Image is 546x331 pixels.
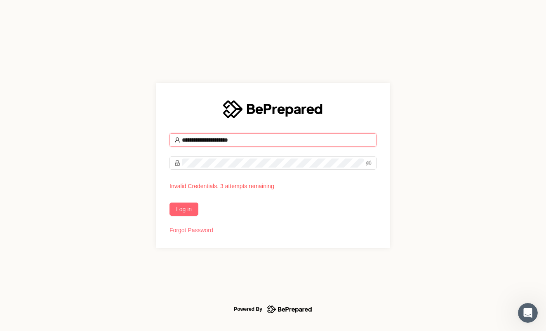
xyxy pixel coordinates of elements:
span: Log in [176,205,192,214]
a: Forgot Password [169,227,213,233]
div: Powered By [234,304,262,314]
button: Log in [169,203,198,216]
span: user [174,137,180,143]
span: eye-invisible [366,160,372,166]
iframe: Intercom live chat [518,303,538,323]
span: lock [174,160,180,166]
span: Invalid Credentials. 3 attempts remaining [169,183,274,189]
